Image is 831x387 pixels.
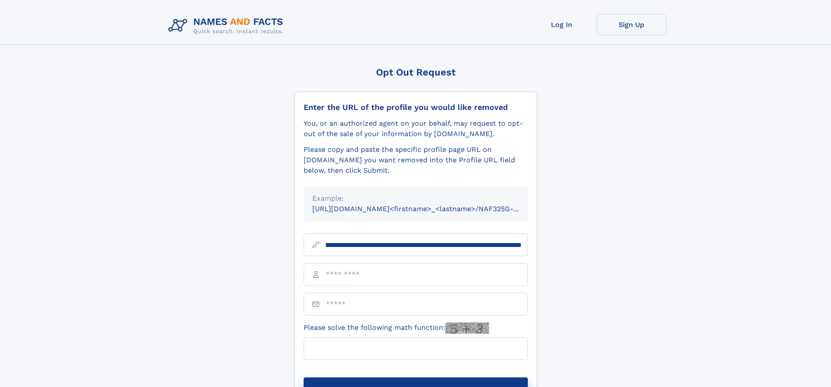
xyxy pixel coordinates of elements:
[304,118,528,139] div: You, or an authorized agent on your behalf, may request to opt-out of the sale of your informatio...
[304,144,528,176] div: Please copy and paste the specific profile page URL on [DOMAIN_NAME] you want removed into the Pr...
[304,322,489,334] label: Please solve the following math function:
[294,67,537,78] div: Opt Out Request
[312,193,519,204] div: Example:
[312,205,544,213] small: [URL][DOMAIN_NAME]<firstname>_<lastname>/NAF325G-xxxxxxxx
[165,14,291,38] img: Logo Names and Facts
[597,14,667,35] a: Sign Up
[527,14,597,35] a: Log In
[304,103,528,112] div: Enter the URL of the profile you would like removed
